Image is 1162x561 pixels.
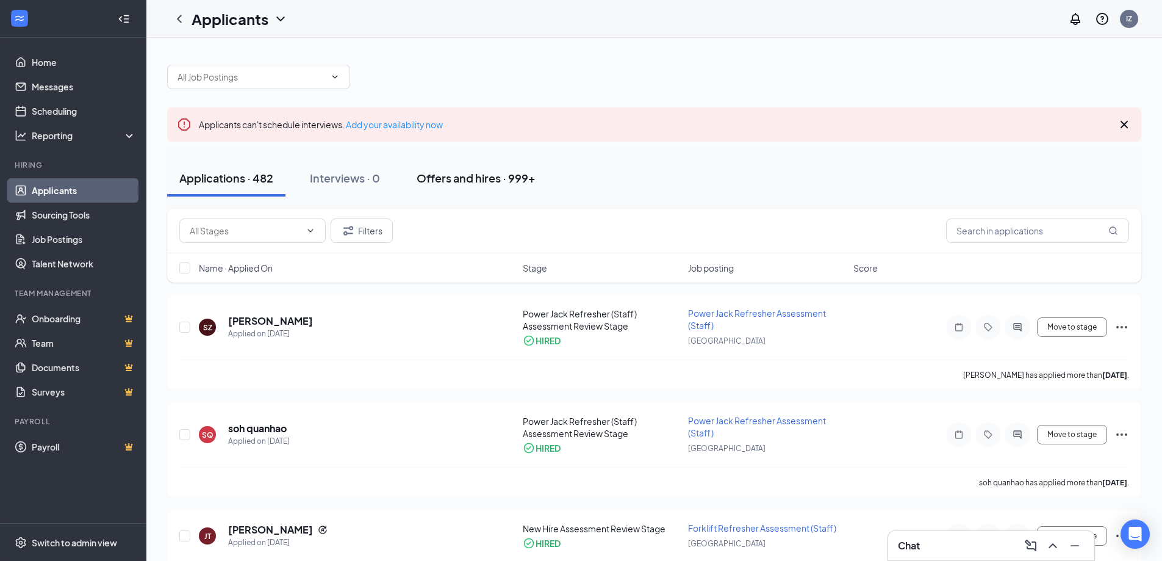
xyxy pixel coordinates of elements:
svg: Settings [15,537,27,549]
a: Scheduling [32,99,136,123]
div: Switch to admin view [32,537,117,549]
svg: Error [177,117,192,132]
svg: MagnifyingGlass [1108,226,1118,236]
span: Score [853,262,878,274]
button: ComposeMessage [1021,536,1041,556]
svg: ChevronUp [1045,538,1060,553]
div: HIRED [536,442,561,454]
span: Stage [523,262,547,274]
button: Minimize [1065,536,1085,556]
svg: ActiveChat [1010,322,1025,332]
h3: Chat [898,539,920,552]
h5: [PERSON_NAME] [228,523,313,537]
h5: [PERSON_NAME] [228,314,313,328]
input: Search in applications [946,219,1129,243]
svg: ChevronDown [330,72,340,82]
h1: Applicants [192,9,268,29]
div: JT [204,531,211,541]
svg: WorkstreamLogo [13,12,26,24]
input: All Stages [190,224,301,237]
div: New Hire Assessment Review Stage [523,523,681,535]
span: Power Jack Refresher Assessment (Staff) [688,308,826,331]
b: [DATE] [1102,478,1127,487]
span: Power Jack Refresher Assessment (Staff) [688,415,826,438]
div: Applied on [DATE] [228,435,290,447]
svg: CheckmarkCircle [523,335,535,347]
span: Job posting [688,262,734,274]
a: Messages [32,74,136,99]
div: Applications · 482 [179,170,273,186]
a: Talent Network [32,252,136,276]
svg: CheckmarkCircle [523,537,535,549]
svg: QuestionInfo [1095,12,1110,26]
div: Power Jack Refresher (Staff) Assessment Review Stage [523,415,681,440]
svg: ChevronLeft [172,12,187,26]
b: [DATE] [1102,371,1127,380]
div: Payroll [15,416,134,427]
span: Applicants can't schedule interviews. [199,119,443,130]
a: PayrollCrown [32,435,136,459]
a: TeamCrown [32,331,136,355]
svg: Reapply [318,525,328,535]
div: Offers and hires · 999+ [417,170,536,186]
svg: Note [952,322,966,332]
span: [GEOGRAPHIC_DATA] [688,336,766,346]
svg: Tag [981,322,995,332]
div: SQ [202,430,213,440]
a: DocumentsCrown [32,355,136,380]
div: HIRED [536,335,561,347]
div: Open Intercom Messenger [1121,519,1150,549]
span: [GEOGRAPHIC_DATA] [688,444,766,453]
span: [GEOGRAPHIC_DATA] [688,539,766,548]
button: ChevronUp [1043,536,1063,556]
a: Sourcing Tools [32,203,136,227]
svg: Analysis [15,129,27,142]
div: Interviews · 0 [310,170,380,186]
div: IZ [1126,13,1132,24]
div: Team Management [15,288,134,299]
button: Filter Filters [331,219,393,243]
svg: Tag [981,430,995,440]
div: Applied on [DATE] [228,328,313,340]
svg: ComposeMessage [1024,538,1038,553]
svg: ActiveChat [1010,430,1025,440]
svg: Collapse [118,13,130,25]
div: Hiring [15,160,134,170]
svg: ChevronDown [273,12,288,26]
a: Job Postings [32,227,136,252]
a: Add your availability now [346,119,443,130]
div: Applied on [DATE] [228,537,328,549]
button: Move to stage [1037,526,1107,546]
div: HIRED [536,537,561,549]
a: Applicants [32,178,136,203]
svg: Note [952,430,966,440]
div: Power Jack Refresher (Staff) Assessment Review Stage [523,308,681,332]
button: Move to stage [1037,317,1107,337]
input: All Job Postings [178,70,325,84]
svg: Ellipses [1114,529,1129,543]
svg: CheckmarkCircle [523,442,535,454]
svg: ChevronDown [306,226,315,236]
a: OnboardingCrown [32,306,136,331]
a: Home [32,50,136,74]
p: soh quanhao has applied more than . [979,477,1129,488]
div: SZ [203,322,212,333]
a: SurveysCrown [32,380,136,404]
span: Forklift Refresher Assessment (Staff) [688,523,836,534]
p: [PERSON_NAME] has applied more than . [963,370,1129,380]
svg: Cross [1117,117,1132,132]
button: Move to stage [1037,425,1107,444]
div: Reporting [32,129,137,142]
svg: Minimize [1067,538,1082,553]
span: Name · Applied On [199,262,273,274]
svg: Ellipses [1114,427,1129,442]
svg: Notifications [1068,12,1083,26]
svg: Filter [341,223,356,238]
svg: Ellipses [1114,320,1129,335]
h5: soh quanhao [228,422,287,435]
